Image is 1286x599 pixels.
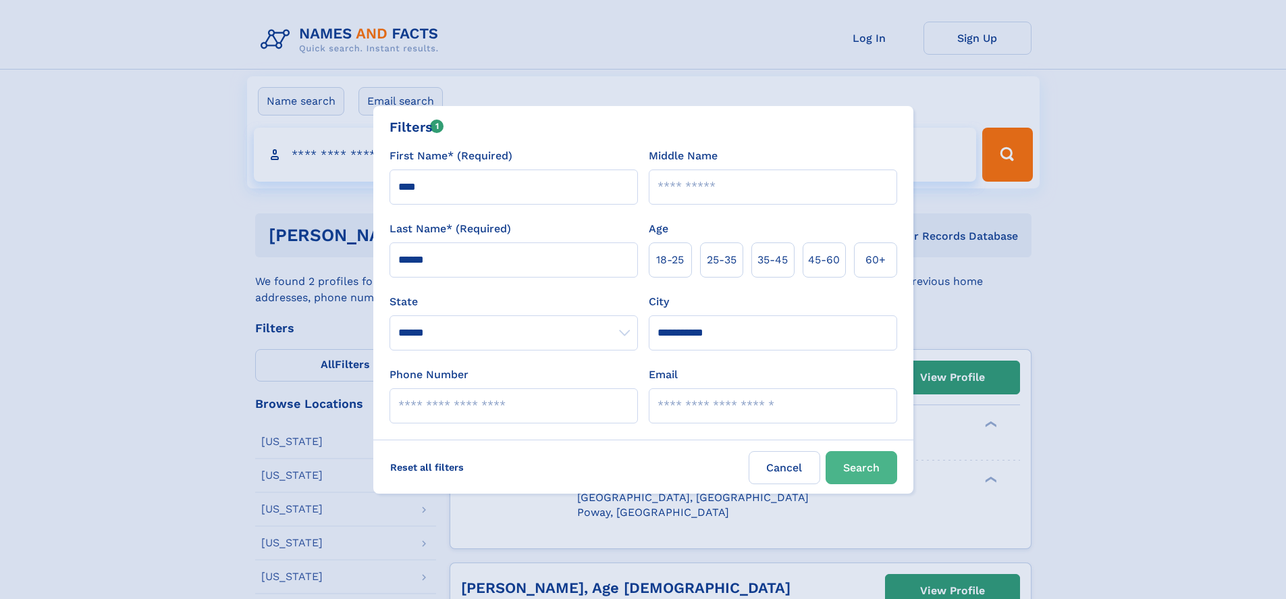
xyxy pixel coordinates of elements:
span: 60+ [865,252,886,268]
label: First Name* (Required) [390,148,512,164]
button: Search [826,451,897,484]
span: 25‑35 [707,252,736,268]
label: Cancel [749,451,820,484]
label: Email [649,367,678,383]
label: State [390,294,638,310]
span: 18‑25 [656,252,684,268]
label: City [649,294,669,310]
div: Filters [390,117,444,137]
span: 35‑45 [757,252,788,268]
label: Phone Number [390,367,468,383]
label: Age [649,221,668,237]
label: Middle Name [649,148,718,164]
label: Last Name* (Required) [390,221,511,237]
label: Reset all filters [381,451,473,484]
span: 45‑60 [808,252,840,268]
